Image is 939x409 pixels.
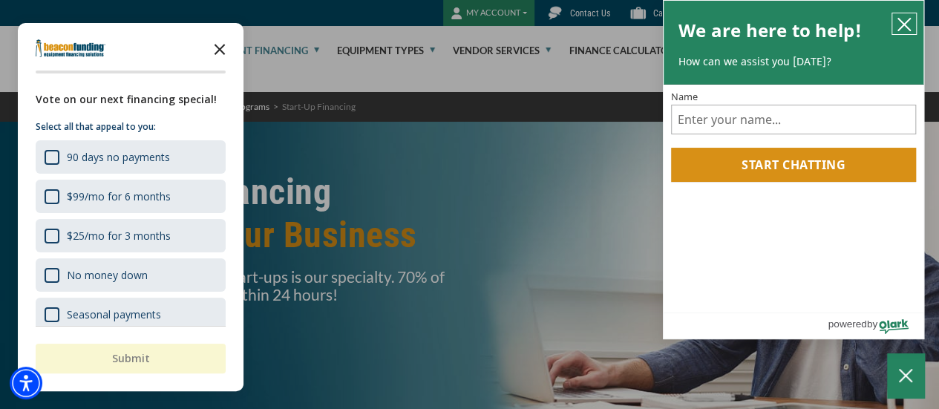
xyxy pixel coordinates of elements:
[67,189,171,203] div: $99/mo for 6 months
[36,219,226,252] div: $25/mo for 3 months
[18,23,243,391] div: Survey
[678,54,909,69] p: How can we assist you [DATE]?
[10,367,42,399] div: Accessibility Menu
[678,16,862,45] h2: We are here to help!
[67,229,171,243] div: $25/mo for 3 months
[36,140,226,174] div: 90 days no payments
[36,344,226,373] button: Submit
[67,268,148,282] div: No money down
[892,13,916,34] button: close chatbox
[671,105,916,134] input: Name
[205,33,235,63] button: Close the survey
[36,120,226,134] p: Select all that appeal to you:
[36,180,226,213] div: $99/mo for 6 months
[36,91,226,108] div: Vote on our next financing special!
[867,315,877,333] span: by
[67,150,170,164] div: 90 days no payments
[36,258,226,292] div: No money down
[36,39,105,57] img: Company logo
[671,92,916,102] label: Name
[887,353,924,398] button: Close Chatbox
[36,298,226,331] div: Seasonal payments
[67,307,161,321] div: Seasonal payments
[828,313,923,338] a: Powered by Olark - open in a new tab
[828,315,866,333] span: powered
[671,148,916,182] button: Start chatting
